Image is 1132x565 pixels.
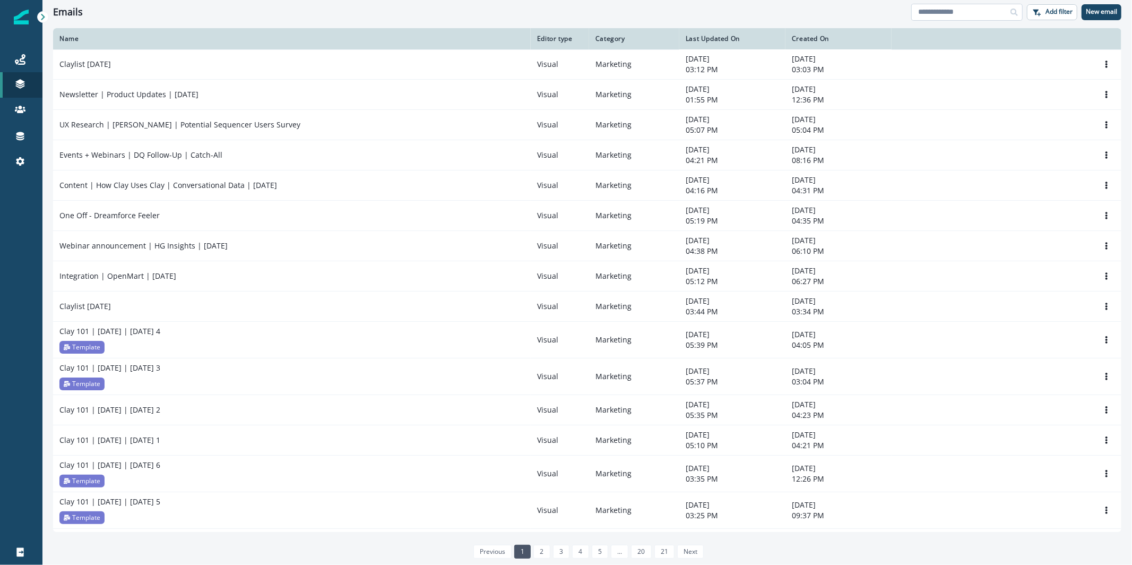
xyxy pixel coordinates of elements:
[1098,268,1115,284] button: Options
[589,529,679,559] td: Marketing
[686,296,779,306] p: [DATE]
[792,376,885,387] p: 03:04 PM
[589,140,679,170] td: Marketing
[686,329,779,340] p: [DATE]
[1098,298,1115,314] button: Options
[792,205,885,216] p: [DATE]
[1098,208,1115,224] button: Options
[531,322,589,358] td: Visual
[792,216,885,226] p: 04:35 PM
[59,180,277,191] p: Content | How Clay Uses Clay | Conversational Data | [DATE]
[59,435,160,446] p: Clay 101 | [DATE] | [DATE] 1
[631,545,651,559] a: Page 20
[59,326,160,337] p: Clay 101 | [DATE] | [DATE] 4
[53,395,1121,425] a: Clay 101 | [DATE] | [DATE] 2VisualMarketing[DATE]05:35 PM[DATE]04:23 PMOptions
[531,261,589,292] td: Visual
[59,210,160,221] p: One Off - Dreamforce Feeler
[686,410,779,421] p: 05:35 PM
[592,545,608,559] a: Page 5
[59,301,111,312] p: Claylist [DATE]
[589,322,679,358] td: Marketing
[589,425,679,456] td: Marketing
[686,185,779,196] p: 04:16 PM
[686,114,779,125] p: [DATE]
[686,235,779,246] p: [DATE]
[1098,177,1115,193] button: Options
[686,366,779,376] p: [DATE]
[686,399,779,410] p: [DATE]
[792,246,885,256] p: 06:10 PM
[686,205,779,216] p: [DATE]
[686,155,779,166] p: 04:21 PM
[792,296,885,306] p: [DATE]
[59,119,300,130] p: UX Research | [PERSON_NAME] | Potential Sequencer Users Survey
[654,545,675,559] a: Page 21
[59,59,111,70] p: Claylist [DATE]
[531,49,589,80] td: Visual
[53,6,83,18] h1: Emails
[53,425,1121,456] a: Clay 101 | [DATE] | [DATE] 1VisualMarketing[DATE]05:10 PM[DATE]04:21 PMOptions
[686,340,779,350] p: 05:39 PM
[53,110,1121,140] a: UX Research | [PERSON_NAME] | Potential Sequencer Users SurveyVisualMarketing[DATE]05:07 PM[DATE]...
[792,266,885,276] p: [DATE]
[53,170,1121,201] a: Content | How Clay Uses Clay | Conversational Data | [DATE]VisualMarketing[DATE]04:16 PM[DATE]04:...
[792,155,885,166] p: 08:16 PM
[531,456,589,492] td: Visual
[589,110,679,140] td: Marketing
[72,476,100,486] p: Template
[1098,117,1115,133] button: Options
[531,425,589,456] td: Visual
[792,64,885,75] p: 03:03 PM
[589,170,679,201] td: Marketing
[677,545,704,559] a: Next page
[531,110,589,140] td: Visual
[72,512,100,523] p: Template
[686,54,779,64] p: [DATE]
[53,292,1121,322] a: Claylist [DATE]VisualMarketing[DATE]03:44 PM[DATE]03:34 PMOptions
[1098,332,1115,348] button: Options
[1045,8,1073,15] p: Add filter
[72,379,100,389] p: Template
[572,545,589,559] a: Page 4
[792,144,885,155] p: [DATE]
[792,95,885,105] p: 12:36 PM
[59,241,228,251] p: Webinar announcement | HG Insights | [DATE]
[531,529,589,559] td: Visual
[471,545,704,559] ul: Pagination
[14,10,29,24] img: Inflection
[531,170,589,201] td: Visual
[686,276,779,287] p: 05:12 PM
[589,456,679,492] td: Marketing
[1027,4,1077,20] button: Add filter
[792,114,885,125] p: [DATE]
[1098,238,1115,254] button: Options
[686,95,779,105] p: 01:55 PM
[531,140,589,170] td: Visual
[53,492,1121,529] a: Clay 101 | [DATE] | [DATE] 5TemplateVisualMarketing[DATE]03:25 PM[DATE]09:37 PMOptions
[531,358,589,395] td: Visual
[595,35,673,43] div: Category
[53,456,1121,492] a: Clay 101 | [DATE] | [DATE] 6TemplateVisualMarketing[DATE]03:35 PM[DATE]12:26 PMOptions
[792,463,885,474] p: [DATE]
[686,376,779,387] p: 05:37 PM
[589,292,679,322] td: Marketing
[1098,147,1115,163] button: Options
[553,545,569,559] a: Page 3
[686,175,779,185] p: [DATE]
[686,246,779,256] p: 04:38 PM
[531,492,589,529] td: Visual
[531,292,589,322] td: Visual
[53,80,1121,110] a: Newsletter | Product Updates | [DATE]VisualMarketing[DATE]01:55 PM[DATE]12:36 PMOptions
[53,201,1121,231] a: One Off - Dreamforce FeelerVisualMarketing[DATE]05:19 PM[DATE]04:35 PMOptions
[59,460,160,470] p: Clay 101 | [DATE] | [DATE] 6
[589,358,679,395] td: Marketing
[792,510,885,521] p: 09:37 PM
[686,266,779,276] p: [DATE]
[792,276,885,287] p: 06:27 PM
[531,395,589,425] td: Visual
[589,492,679,529] td: Marketing
[59,271,176,281] p: Integration | OpenMart | [DATE]
[589,201,679,231] td: Marketing
[792,125,885,135] p: 05:04 PM
[531,80,589,110] td: Visual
